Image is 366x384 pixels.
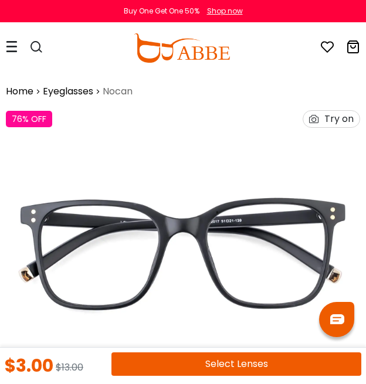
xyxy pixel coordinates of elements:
a: Eyeglasses [43,84,93,98]
div: Shop now [207,6,243,16]
div: 76% OFF [6,111,52,127]
div: Buy One Get One 50% [124,6,199,16]
div: Try on [324,111,354,127]
a: Home [6,84,33,98]
span: Nocan [103,84,133,98]
img: chat [330,314,344,324]
img: abbeglasses.com [134,33,230,63]
a: Shop now [201,6,243,16]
